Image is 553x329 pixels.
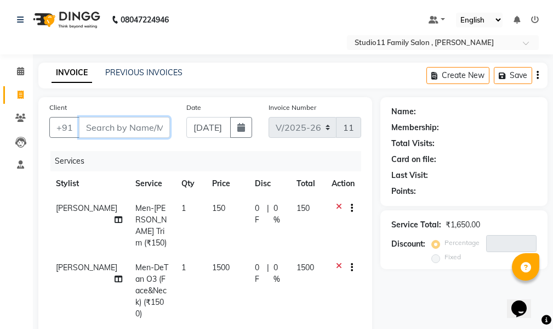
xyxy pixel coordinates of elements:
div: Last Visit: [391,170,428,181]
th: Action [325,171,361,196]
div: Services [50,151,369,171]
span: 0 F [255,203,263,226]
span: 1 [181,203,186,213]
b: 08047224946 [121,4,169,35]
span: 1500 [297,263,314,272]
label: Client [49,103,67,113]
iframe: chat widget [507,285,542,318]
span: 0 % [273,262,283,285]
label: Date [186,103,201,113]
span: 150 [212,203,225,213]
button: Create New [426,67,489,84]
a: PREVIOUS INVOICES [105,68,183,77]
div: Name: [391,106,416,118]
img: logo [28,4,103,35]
input: Search by Name/Mobile/Email/Code [79,117,170,138]
span: | [267,203,269,226]
div: Membership: [391,122,439,133]
th: Disc [248,171,290,196]
th: Total [290,171,325,196]
span: | [267,262,269,285]
th: Qty [175,171,206,196]
div: Points: [391,186,416,197]
th: Price [206,171,248,196]
div: Total Visits: [391,138,435,149]
label: Percentage [444,238,480,248]
button: +91 [49,117,80,138]
th: Stylist [49,171,129,196]
div: ₹1,650.00 [446,219,480,231]
div: Service Total: [391,219,441,231]
span: 0 F [255,262,263,285]
div: Card on file: [391,154,436,165]
span: Men-DeTan O3 (Face&Neck) (₹1500) [135,263,168,319]
button: Save [494,67,532,84]
span: 1500 [212,263,230,272]
a: INVOICE [52,63,92,83]
span: [PERSON_NAME] [56,263,117,272]
span: [PERSON_NAME] [56,203,117,213]
span: 0 % [273,203,283,226]
span: Men-[PERSON_NAME] Trim (₹150) [135,203,167,248]
label: Invoice Number [269,103,316,113]
span: 1 [181,263,186,272]
div: Discount: [391,238,425,250]
label: Fixed [444,252,461,262]
th: Service [129,171,175,196]
span: 150 [297,203,310,213]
